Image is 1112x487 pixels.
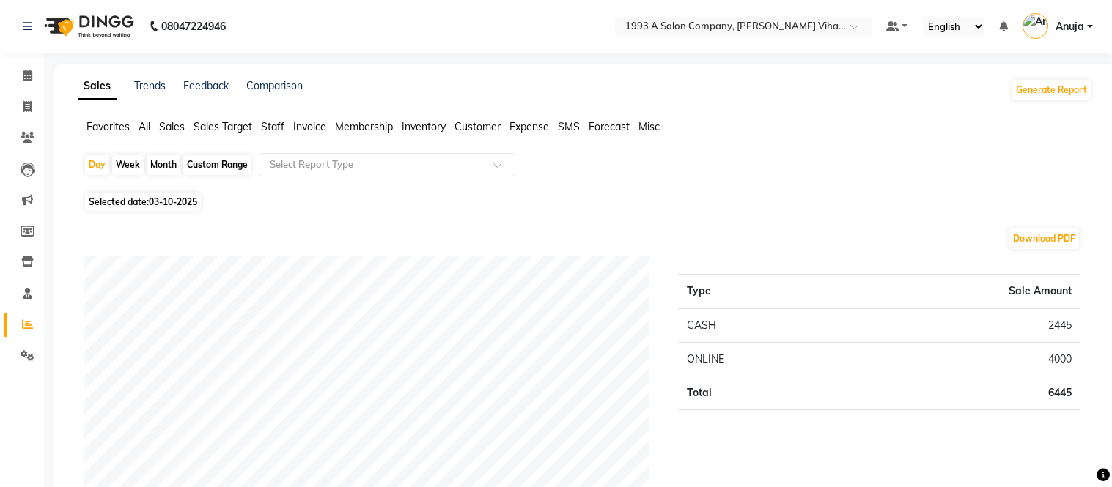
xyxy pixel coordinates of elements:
[335,120,393,133] span: Membership
[454,120,501,133] span: Customer
[161,6,226,47] b: 08047224946
[86,120,130,133] span: Favorites
[147,155,180,175] div: Month
[558,120,580,133] span: SMS
[1023,13,1048,39] img: Anuja
[85,193,201,211] span: Selected date:
[183,155,251,175] div: Custom Range
[78,73,117,100] a: Sales
[841,308,1080,343] td: 2445
[159,120,185,133] span: Sales
[402,120,446,133] span: Inventory
[183,79,229,92] a: Feedback
[112,155,144,175] div: Week
[638,120,660,133] span: Misc
[509,120,549,133] span: Expense
[1056,19,1084,34] span: Anuja
[139,120,150,133] span: All
[1009,228,1079,249] button: Download PDF
[589,120,630,133] span: Forecast
[134,79,166,92] a: Trends
[841,376,1080,410] td: 6445
[678,275,842,309] th: Type
[678,343,842,376] td: ONLINE
[1012,80,1091,100] button: Generate Report
[194,120,252,133] span: Sales Target
[246,79,303,92] a: Comparison
[678,376,842,410] td: Total
[37,6,138,47] img: logo
[841,343,1080,376] td: 4000
[678,308,842,343] td: CASH
[85,155,109,175] div: Day
[841,275,1080,309] th: Sale Amount
[261,120,284,133] span: Staff
[293,120,326,133] span: Invoice
[149,196,197,207] span: 03-10-2025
